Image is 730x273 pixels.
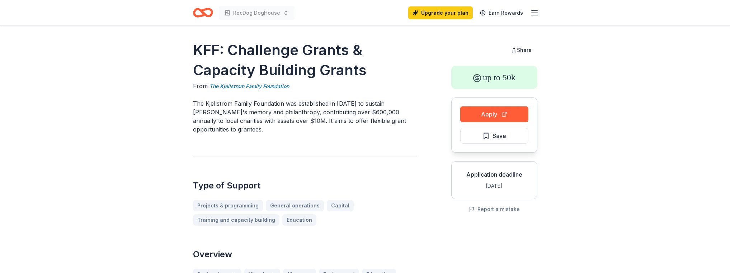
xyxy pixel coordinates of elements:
[193,200,263,211] a: Projects & programming
[193,40,417,80] h1: KFF: Challenge Grants & Capacity Building Grants
[266,200,324,211] a: General operations
[460,128,528,144] button: Save
[505,43,537,57] button: Share
[233,9,280,17] span: RocDog DogHouse
[451,66,537,89] div: up to 50k
[493,131,506,140] span: Save
[327,200,354,211] a: Capital
[193,99,417,134] p: The Kjellstrom Family Foundation was established in [DATE] to sustain [PERSON_NAME]'s memory and ...
[476,6,527,19] a: Earn Rewards
[457,170,531,179] div: Application deadline
[193,4,213,21] a: Home
[469,205,520,214] button: Report a mistake
[408,6,473,19] a: Upgrade your plan
[193,214,279,226] a: Training and capacity building
[457,182,531,190] div: [DATE]
[219,6,295,20] button: RocDog DogHouse
[282,214,316,226] a: Education
[460,106,528,122] button: Apply
[193,82,417,91] div: From
[517,47,532,53] span: Share
[193,249,417,260] h2: Overview
[193,180,417,191] h2: Type of Support
[209,82,289,91] a: The Kjellstrom Family Foundation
